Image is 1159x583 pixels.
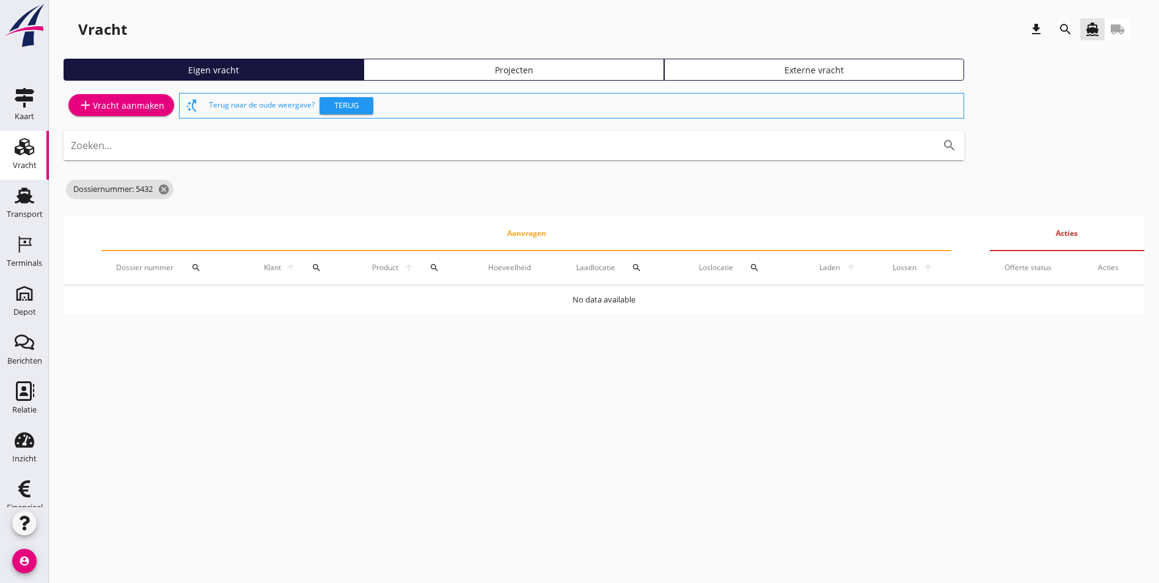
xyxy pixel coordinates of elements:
div: Acties [1098,262,1130,273]
div: Dossier nummer [116,253,232,282]
div: Externe vracht [670,64,959,76]
div: Loslocatie [699,253,786,282]
i: search [750,263,759,273]
a: Eigen vracht [64,59,364,81]
i: add [78,98,93,112]
i: directions_boat [1085,22,1100,37]
button: Terug [320,97,373,114]
div: Berichten [7,357,42,365]
i: download [1029,22,1044,37]
div: Terug naar de oude weergave? [209,94,959,118]
i: search [191,263,201,273]
span: Dossiernummer: 5432 [66,180,174,199]
i: arrow_upward [283,263,298,273]
i: account_circle [12,549,37,573]
i: arrow_upward [401,263,416,273]
div: Terug [324,100,368,112]
div: Vracht aanmaken [78,98,164,112]
i: local_shipping [1110,22,1125,37]
div: Vracht [13,161,37,169]
div: Relatie [12,406,37,414]
div: Financieel [7,504,43,512]
input: Zoeken... [71,136,923,155]
i: search [942,138,957,153]
i: search [312,263,321,273]
th: Acties [990,216,1145,251]
i: cancel [158,183,170,196]
div: Transport [7,210,43,218]
a: Vracht aanmaken [68,94,174,116]
div: Offerte status [1004,262,1069,273]
i: search [1058,22,1073,37]
div: Hoeveelheid [488,262,547,273]
div: Eigen vracht [69,64,358,76]
div: Projecten [369,64,658,76]
th: Aanvragen [101,216,951,251]
a: Externe vracht [664,59,964,81]
span: Laden [816,262,843,273]
td: No data available [64,285,1144,315]
div: Kaart [15,112,34,120]
span: Lossen [889,262,920,273]
div: Depot [13,308,36,316]
div: Terminals [7,259,42,267]
span: Klant [261,262,283,273]
div: Vracht [78,20,127,39]
i: arrow_upward [920,263,937,273]
div: Laadlocatie [576,253,670,282]
span: Product [369,262,401,273]
i: arrow_upward [843,263,860,273]
i: switch_access_shortcut [185,98,199,113]
div: Inzicht [12,455,37,463]
i: search [430,263,439,273]
a: Projecten [364,59,664,81]
img: logo-small.a267ee39.svg [2,3,46,48]
i: search [632,263,642,273]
